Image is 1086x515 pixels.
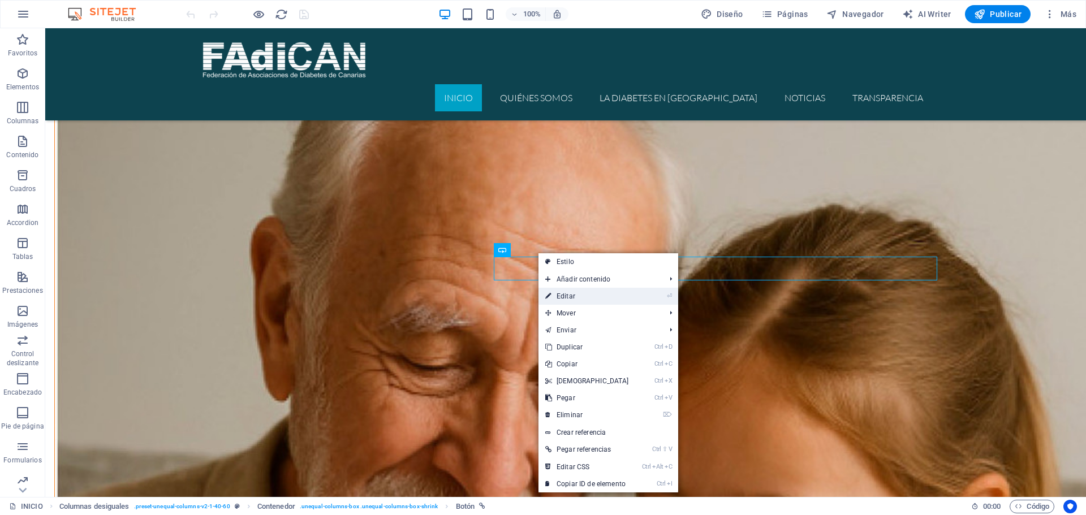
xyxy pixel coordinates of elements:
a: CtrlVPegar [538,390,636,406]
i: Ctrl [642,463,651,470]
button: Diseño [696,5,748,23]
p: Prestaciones [2,286,42,295]
i: D [665,343,673,350]
span: 00 00 [983,500,1001,513]
p: Accordion [7,218,38,227]
i: ⇧ [662,445,667,453]
p: Encabezado [3,388,42,397]
span: . unequal-columns-box .unequal-columns-box-shrink [300,500,438,513]
i: Alt [652,463,663,470]
i: V [669,445,672,453]
span: Añadir contenido [538,271,661,288]
i: V [665,394,673,401]
span: Diseño [701,8,743,20]
p: Cuadros [10,184,36,193]
a: CtrlX[DEMOGRAPHIC_DATA] [538,373,636,390]
p: Pie de página [1,422,44,431]
a: Crear referencia [538,424,678,441]
span: AI Writer [902,8,951,20]
a: CtrlAltCEditar CSS [538,458,636,475]
i: Ctrl [657,480,666,487]
span: Código [1015,500,1049,513]
h6: Tiempo de la sesión [971,500,1001,513]
button: Publicar [965,5,1031,23]
a: Ctrl⇧VPegar referencias [538,441,636,458]
i: C [665,360,673,367]
button: 100% [506,7,546,21]
p: Favoritos [8,49,37,58]
i: Ctrl [654,360,663,367]
a: ⌦Eliminar [538,406,636,423]
span: Navegador [826,8,884,20]
i: X [665,377,673,384]
p: Columnas [7,116,39,125]
span: Haz clic para seleccionar y doble clic para editar [257,500,295,513]
a: CtrlDDuplicar [538,339,636,356]
button: Navegador [822,5,889,23]
p: Imágenes [7,320,38,329]
i: Ctrl [654,343,663,350]
p: Elementos [6,83,39,92]
i: Ctrl [654,394,663,401]
img: Editor Logo [65,7,150,21]
span: Mover [538,305,661,322]
i: C [665,463,673,470]
button: Haz clic para salir del modo de previsualización y seguir editando [252,7,265,21]
span: Publicar [974,8,1022,20]
h6: 100% [523,7,541,21]
i: Ctrl [652,445,661,453]
span: Más [1044,8,1076,20]
a: Enviar [538,322,661,339]
i: ⏎ [667,292,672,300]
button: Más [1040,5,1081,23]
nav: breadcrumb [59,500,485,513]
i: ⌦ [663,411,672,418]
p: Formularios [3,456,41,465]
a: Estilo [538,253,678,270]
button: Código [1010,500,1054,513]
i: Volver a cargar página [275,8,288,21]
span: : [991,502,993,510]
p: Tablas [12,252,33,261]
i: Ctrl [654,377,663,384]
i: Este elemento está vinculado [479,503,485,509]
button: AI Writer [898,5,956,23]
i: I [667,480,673,487]
i: Al redimensionar, ajustar el nivel de zoom automáticamente para ajustarse al dispositivo elegido. [552,9,562,19]
span: Haz clic para seleccionar y doble clic para editar [59,500,130,513]
p: Contenido [6,150,38,159]
a: ⏎Editar [538,288,636,305]
button: Usercentrics [1063,500,1077,513]
button: Páginas [757,5,813,23]
i: Este elemento es un preajuste personalizable [235,503,240,509]
a: CtrlICopiar ID de elemento [538,475,636,492]
span: Haz clic para seleccionar y doble clic para editar [456,500,475,513]
a: CtrlCCopiar [538,356,636,373]
button: reload [274,7,288,21]
span: . preset-unequal-columns-v2-1-40-60 [134,500,230,513]
span: Páginas [761,8,808,20]
a: Haz clic para cancelar la selección y doble clic para abrir páginas [9,500,43,513]
div: Diseño (Ctrl+Alt+Y) [696,5,748,23]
